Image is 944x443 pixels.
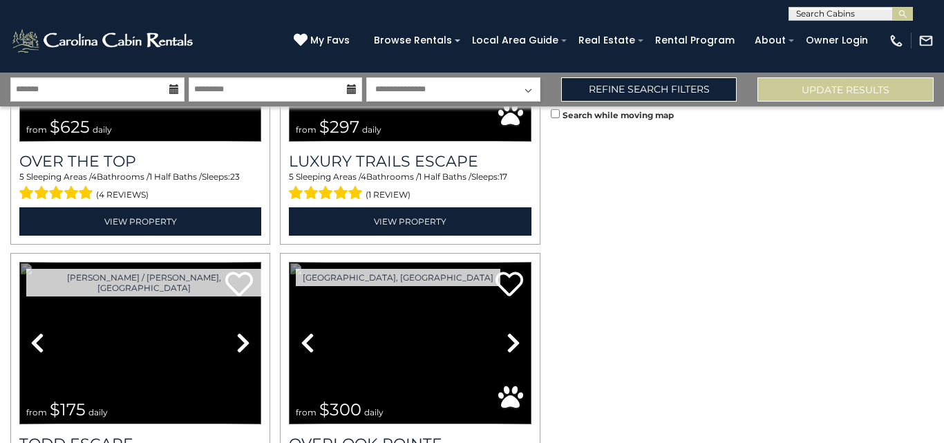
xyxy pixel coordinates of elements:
span: 17 [500,171,507,182]
span: 1 Half Baths / [149,171,202,182]
a: View Property [19,207,261,236]
img: dummy-image.jpg [19,262,261,424]
a: [GEOGRAPHIC_DATA], [GEOGRAPHIC_DATA] [296,269,500,286]
a: Owner Login [799,30,875,51]
small: Search while moving map [563,110,674,120]
img: phone-regular-white.png [889,33,904,48]
span: daily [93,124,112,135]
a: About [748,30,793,51]
span: from [296,407,317,417]
span: $297 [319,117,359,137]
a: View Property [289,207,531,236]
a: Add to favorites [495,270,523,300]
a: Over The Top [19,152,261,171]
img: mail-regular-white.png [918,33,934,48]
a: My Favs [294,33,353,48]
span: My Favs [310,33,350,48]
span: 1 Half Baths / [419,171,471,182]
span: from [26,124,47,135]
span: $625 [50,117,90,137]
a: Browse Rentals [367,30,459,51]
span: (1 review) [366,186,410,204]
span: daily [364,407,384,417]
a: Real Estate [572,30,642,51]
span: (4 reviews) [96,186,149,204]
button: Update Results [757,77,934,102]
span: 23 [230,171,240,182]
img: White-1-2.png [10,27,197,55]
span: from [26,407,47,417]
span: $175 [50,399,86,420]
a: Local Area Guide [465,30,565,51]
input: Search while moving map [551,109,560,118]
span: daily [362,124,381,135]
span: 5 [289,171,294,182]
a: Rental Program [648,30,742,51]
img: dummy-image.jpg [289,262,531,424]
span: $300 [319,399,361,420]
span: daily [88,407,108,417]
span: 4 [91,171,97,182]
span: 4 [361,171,366,182]
div: Sleeping Areas / Bathrooms / Sleeps: [289,171,531,204]
a: Luxury Trails Escape [289,152,531,171]
a: Refine Search Filters [561,77,737,102]
span: from [296,124,317,135]
span: 5 [19,171,24,182]
div: Sleeping Areas / Bathrooms / Sleeps: [19,171,261,204]
a: [PERSON_NAME] / [PERSON_NAME], [GEOGRAPHIC_DATA] [26,269,261,296]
